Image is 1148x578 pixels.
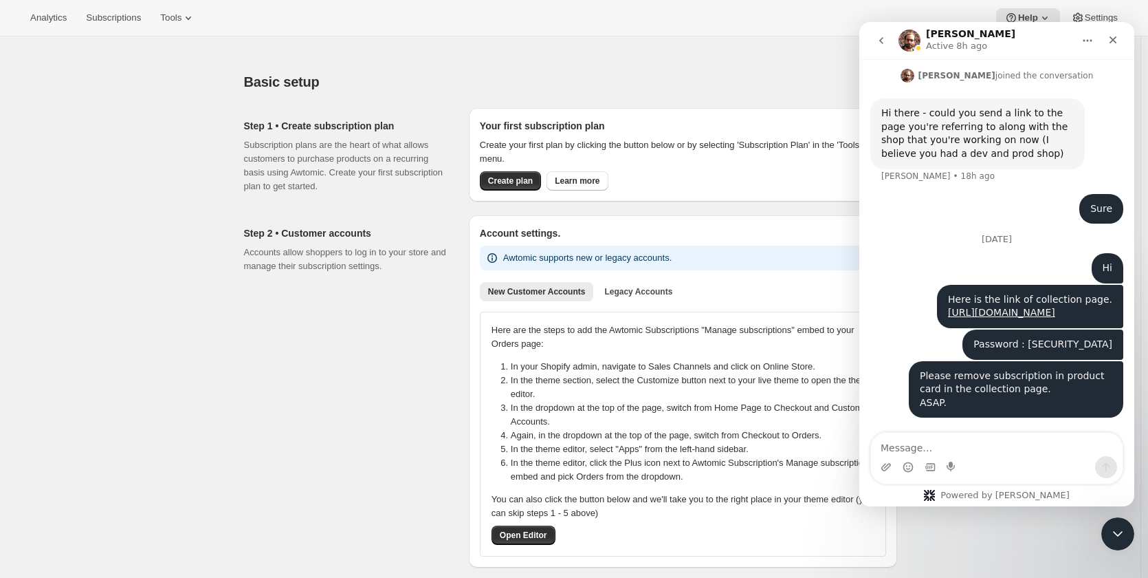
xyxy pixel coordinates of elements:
button: Analytics [22,8,75,28]
button: Subscriptions [78,8,149,28]
button: Tools [152,8,203,28]
p: Subscription plans are the heart of what allows customers to purchase products on a recurring bas... [244,138,447,193]
span: Tools [160,12,181,23]
h2: Step 1 • Create subscription plan [244,119,447,133]
button: Help [996,8,1060,28]
li: In the dropdown at the top of the page, switch from Home Page to Checkout and Customer Accounts. [511,401,883,429]
span: Learn more [555,175,599,186]
span: Open Editor [500,530,547,541]
p: Awtomic supports new or legacy accounts. [503,251,672,265]
button: Settings [1063,8,1126,28]
p: You can also click the button below and we'll take you to the right place in your theme editor (y... [492,493,874,520]
h2: Account settings. [480,226,886,240]
p: Accounts allow shoppers to log in to your store and manage their subscription settings. [244,246,447,273]
li: In your Shopify admin, navigate to Sales Channels and click on Online Store. [511,360,883,374]
span: Create plan [488,175,533,186]
li: In the theme section, select the Customize button next to your live theme to open the theme editor. [511,374,883,401]
span: Legacy Accounts [604,286,672,297]
h2: Your first subscription plan [480,119,886,133]
span: Settings [1085,12,1118,23]
span: Subscriptions [86,12,141,23]
button: Create plan [480,171,541,191]
a: Learn more [547,171,608,191]
button: Open Editor [492,526,555,545]
iframe: Intercom live chat [859,22,1134,506]
iframe: Intercom live chat [1101,517,1134,550]
h2: Step 2 • Customer accounts [244,226,447,240]
button: Legacy Accounts [596,282,681,301]
span: New Customer Accounts [488,286,586,297]
p: Here are the steps to add the Awtomic Subscriptions "Manage subscriptions" embed to your Orders p... [492,323,874,351]
span: Help [1018,12,1038,23]
span: Analytics [30,12,67,23]
span: Basic setup [244,74,320,89]
li: Again, in the dropdown at the top of the page, switch from Checkout to Orders. [511,429,883,442]
p: Create your first plan by clicking the button below or by selecting 'Subscription Plan' in the 'T... [480,138,886,166]
button: New Customer Accounts [480,282,594,301]
li: In the theme editor, click the Plus icon next to Awtomic Subscription's Manage subscriptions embe... [511,456,883,484]
li: In the theme editor, select "Apps" from the left-hand sidebar. [511,442,883,456]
